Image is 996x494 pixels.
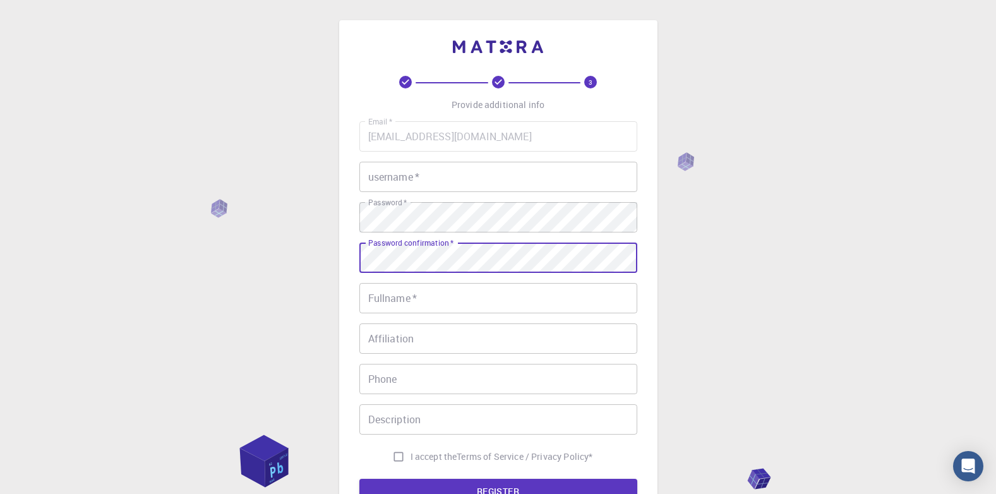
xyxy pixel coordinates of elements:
label: Email [368,116,392,127]
text: 3 [589,78,592,87]
a: Terms of Service / Privacy Policy* [457,450,592,463]
label: Password confirmation [368,238,453,248]
label: Password [368,197,407,208]
p: Provide additional info [452,99,544,111]
p: Terms of Service / Privacy Policy * [457,450,592,463]
div: Open Intercom Messenger [953,451,983,481]
span: I accept the [411,450,457,463]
